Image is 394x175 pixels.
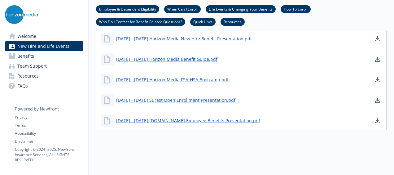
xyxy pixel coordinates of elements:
a: download document [374,117,381,124]
a: download document [374,56,381,63]
a: Welcome [5,31,83,41]
a: [DATE] - [DATE] Horizon Media New Hire Benefit Presentation.pdf [116,35,252,42]
a: [DATE] - [DATE] [DOMAIN_NAME] Employee Benefits Presentation.pdf [116,117,260,124]
span: FAQs [17,81,28,91]
a: FAQs [5,81,83,91]
p: Copyright © 2024 - 2025 , Newfront Insurance Services, ALL RIGHTS RESERVED [15,147,83,163]
a: download document [374,35,381,43]
span: Benefits [17,51,34,61]
a: [DATE] - [DATE] Horizon Media Benefit Guide.pdf [116,56,217,62]
a: download document [374,96,381,104]
a: download document [374,76,381,83]
span: Team Support [17,61,47,71]
a: Accessibility [15,131,83,136]
span: Resources [17,71,39,81]
a: Employee & Dependent Eligibility [96,6,159,12]
a: Disclaimer [15,139,83,144]
a: New Hire and Life Events [5,41,83,51]
a: Quick Links [190,19,216,25]
a: When Can I Enroll [164,6,201,12]
a: Resources [221,19,245,25]
a: Resources [5,71,83,81]
span: New Hire and Life Events [17,41,69,51]
a: How To Enroll [281,6,311,12]
a: Benefits [5,51,83,61]
a: [DATE] - [DATE] Surest Open Enrollment Presentation.pdf [116,97,235,103]
a: Who Do I Contact for Benefit-Related Questions? [96,19,185,25]
a: Privacy [15,114,83,120]
span: Welcome [17,31,36,41]
a: Terms [15,123,83,128]
a: Life Events & Changing Your Benefits [206,6,276,12]
a: [DATE] - [DATE] Horizon Media FSA-HSA Bootcamp.pdf [116,76,229,83]
a: Team Support [5,61,83,71]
